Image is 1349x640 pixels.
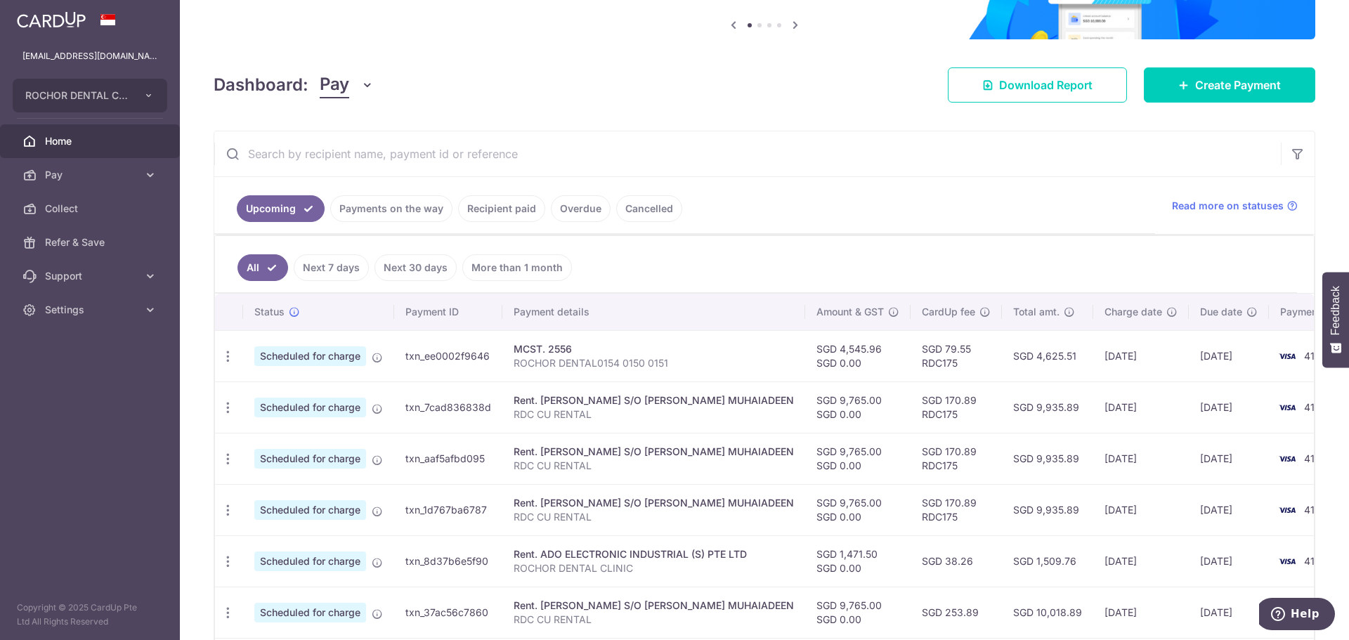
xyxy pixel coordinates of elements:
[911,484,1002,535] td: SGD 170.89 RDC175
[394,433,502,484] td: txn_aaf5afbd095
[1172,199,1284,213] span: Read more on statuses
[254,346,366,366] span: Scheduled for charge
[551,195,611,222] a: Overdue
[1002,484,1093,535] td: SGD 9,935.89
[1144,67,1315,103] a: Create Payment
[17,11,86,28] img: CardUp
[1322,272,1349,367] button: Feedback - Show survey
[394,484,502,535] td: txn_1d767ba6787
[999,77,1093,93] span: Download Report
[1273,502,1301,518] img: Bank Card
[514,445,794,459] div: Rent. [PERSON_NAME] S/O [PERSON_NAME] MUHAIADEEN
[1304,401,1327,413] span: 4176
[1189,484,1269,535] td: [DATE]
[394,587,502,638] td: txn_37ac56c7860
[911,535,1002,587] td: SGD 38.26
[22,49,157,63] p: [EMAIL_ADDRESS][DOMAIN_NAME]
[214,72,308,98] h4: Dashboard:
[1002,330,1093,381] td: SGD 4,625.51
[805,535,911,587] td: SGD 1,471.50 SGD 0.00
[45,269,138,283] span: Support
[911,381,1002,433] td: SGD 170.89 RDC175
[13,79,167,112] button: ROCHOR DENTAL CLINIC PTE. LTD.
[254,398,366,417] span: Scheduled for charge
[805,484,911,535] td: SGD 9,765.00 SGD 0.00
[1200,305,1242,319] span: Due date
[214,131,1281,176] input: Search by recipient name, payment id or reference
[911,433,1002,484] td: SGD 170.89 RDC175
[458,195,545,222] a: Recipient paid
[816,305,884,319] span: Amount & GST
[911,587,1002,638] td: SGD 253.89
[1093,587,1189,638] td: [DATE]
[1329,286,1342,335] span: Feedback
[1002,381,1093,433] td: SGD 9,935.89
[1002,587,1093,638] td: SGD 10,018.89
[502,294,805,330] th: Payment details
[514,613,794,627] p: RDC CU RENTAL
[294,254,369,281] a: Next 7 days
[254,603,366,622] span: Scheduled for charge
[1304,555,1327,567] span: 4176
[1259,598,1335,633] iframe: Opens a widget where you can find more information
[1304,504,1327,516] span: 4176
[254,551,366,571] span: Scheduled for charge
[394,294,502,330] th: Payment ID
[1273,348,1301,365] img: Bank Card
[254,449,366,469] span: Scheduled for charge
[1093,484,1189,535] td: [DATE]
[1172,199,1298,213] a: Read more on statuses
[1189,587,1269,638] td: [DATE]
[1093,535,1189,587] td: [DATE]
[254,500,366,520] span: Scheduled for charge
[45,168,138,182] span: Pay
[1273,450,1301,467] img: Bank Card
[320,72,374,98] button: Pay
[805,433,911,484] td: SGD 9,765.00 SGD 0.00
[1002,535,1093,587] td: SGD 1,509.76
[237,195,325,222] a: Upcoming
[514,510,794,524] p: RDC CU RENTAL
[462,254,572,281] a: More than 1 month
[805,381,911,433] td: SGD 9,765.00 SGD 0.00
[1104,305,1162,319] span: Charge date
[1189,381,1269,433] td: [DATE]
[394,535,502,587] td: txn_8d37b6e5f90
[1273,399,1301,416] img: Bank Card
[1189,330,1269,381] td: [DATE]
[1189,535,1269,587] td: [DATE]
[805,587,911,638] td: SGD 9,765.00 SGD 0.00
[45,235,138,249] span: Refer & Save
[394,330,502,381] td: txn_ee0002f9646
[45,202,138,216] span: Collect
[45,303,138,317] span: Settings
[1093,330,1189,381] td: [DATE]
[1304,350,1327,362] span: 4176
[922,305,975,319] span: CardUp fee
[514,547,794,561] div: Rent. ADO ELECTRONIC INDUSTRIAL (S) PTE LTD
[25,89,129,103] span: ROCHOR DENTAL CLINIC PTE. LTD.
[394,381,502,433] td: txn_7cad836838d
[45,134,138,148] span: Home
[330,195,452,222] a: Payments on the way
[514,496,794,510] div: Rent. [PERSON_NAME] S/O [PERSON_NAME] MUHAIADEEN
[514,393,794,407] div: Rent. [PERSON_NAME] S/O [PERSON_NAME] MUHAIADEEN
[1093,433,1189,484] td: [DATE]
[1304,452,1327,464] span: 4176
[237,254,288,281] a: All
[514,459,794,473] p: RDC CU RENTAL
[1273,553,1301,570] img: Bank Card
[514,407,794,422] p: RDC CU RENTAL
[254,305,285,319] span: Status
[948,67,1127,103] a: Download Report
[374,254,457,281] a: Next 30 days
[320,72,349,98] span: Pay
[1002,433,1093,484] td: SGD 9,935.89
[1195,77,1281,93] span: Create Payment
[616,195,682,222] a: Cancelled
[514,599,794,613] div: Rent. [PERSON_NAME] S/O [PERSON_NAME] MUHAIADEEN
[1189,433,1269,484] td: [DATE]
[1013,305,1060,319] span: Total amt.
[514,342,794,356] div: MCST. 2556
